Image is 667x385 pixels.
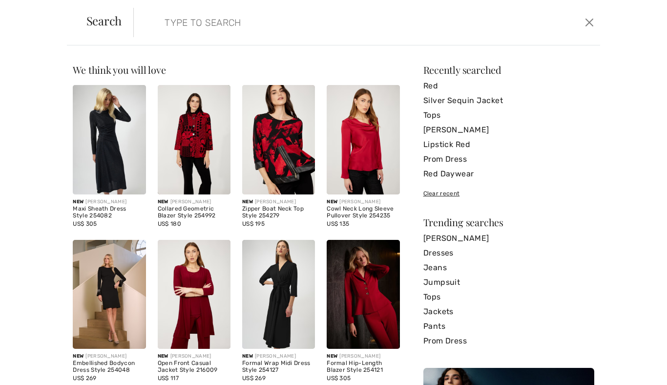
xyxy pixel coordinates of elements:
[157,8,476,37] input: TYPE TO SEARCH
[327,198,399,206] div: [PERSON_NAME]
[423,167,594,181] a: Red Daywear
[158,206,230,219] div: Collared Geometric Blazer Style 254992
[158,85,230,194] img: Collared Geometric Blazer Style 254992. Tomato/black
[423,334,594,348] a: Prom Dress
[327,206,399,219] div: Cowl Neck Long Sleeve Pullover Style 254235
[73,240,146,349] img: Embellished Bodycon Dress Style 254048. Deep cherry
[158,353,230,360] div: [PERSON_NAME]
[327,360,399,374] div: Formal Hip-Length Blazer Style 254121
[327,199,337,205] span: New
[73,360,146,374] div: Embellished Bodycon Dress Style 254048
[582,15,597,30] button: Close
[23,7,43,16] span: Chat
[423,319,594,334] a: Pants
[73,220,97,227] span: US$ 305
[423,65,594,75] div: Recently searched
[327,375,351,382] span: US$ 305
[327,240,399,349] img: Formal Hip-Length Blazer Style 254121. Deep cherry
[73,85,146,194] img: Maxi Sheath Dress Style 254082. Deep cherry
[158,353,168,359] span: New
[242,199,253,205] span: New
[158,240,230,349] img: Open Front Casual Jacket Style 216009. Cabernet
[158,220,181,227] span: US$ 180
[327,220,349,227] span: US$ 135
[158,198,230,206] div: [PERSON_NAME]
[73,199,83,205] span: New
[423,152,594,167] a: Prom Dress
[423,123,594,137] a: [PERSON_NAME]
[242,360,315,374] div: Formal Wrap Midi Dress Style 254127
[242,353,315,360] div: [PERSON_NAME]
[242,206,315,219] div: Zipper Boat Neck Top Style 254279
[242,198,315,206] div: [PERSON_NAME]
[423,304,594,319] a: Jackets
[327,85,399,194] img: Cowl Neck Long Sleeve Pullover Style 254235. Wine
[423,93,594,108] a: Silver Sequin Jacket
[73,375,96,382] span: US$ 269
[423,275,594,290] a: Jumpsuit
[86,15,122,26] span: Search
[423,189,594,198] div: Clear recent
[423,108,594,123] a: Tops
[158,199,168,205] span: New
[242,375,266,382] span: US$ 269
[242,240,315,349] img: Formal Wrap Midi Dress Style 254127. Deep cherry
[423,137,594,152] a: Lipstick Red
[242,220,265,227] span: US$ 195
[73,63,166,76] span: We think you will love
[242,353,253,359] span: New
[73,198,146,206] div: [PERSON_NAME]
[423,260,594,275] a: Jeans
[73,206,146,219] div: Maxi Sheath Dress Style 254082
[327,353,337,359] span: New
[242,85,315,194] img: Zipper Boat Neck Top Style 254279. Red/black
[158,375,179,382] span: US$ 117
[327,353,399,360] div: [PERSON_NAME]
[73,353,146,360] div: [PERSON_NAME]
[158,360,230,374] div: Open Front Casual Jacket Style 216009
[423,246,594,260] a: Dresses
[423,290,594,304] a: Tops
[423,231,594,246] a: [PERSON_NAME]
[423,217,594,227] div: Trending searches
[423,79,594,93] a: Red
[73,353,83,359] span: New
